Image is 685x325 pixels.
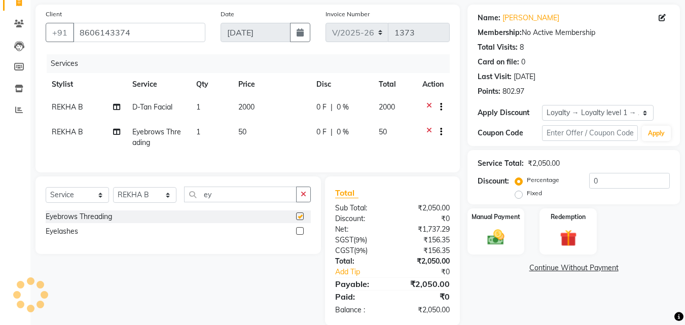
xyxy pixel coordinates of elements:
[392,235,457,245] div: ₹156.35
[328,245,392,256] div: ( )
[521,57,525,67] div: 0
[328,224,392,235] div: Net:
[52,102,83,112] span: REKHA B
[379,102,395,112] span: 2000
[238,102,255,112] span: 2000
[337,127,349,137] span: 0 %
[555,228,582,248] img: _gift.svg
[392,245,457,256] div: ₹156.35
[328,267,403,277] a: Add Tip
[478,107,542,118] div: Apply Discount
[316,102,327,113] span: 0 F
[184,187,297,202] input: Search or Scan
[392,291,457,303] div: ₹0
[196,127,200,136] span: 1
[132,102,172,112] span: D-Tan Facial
[478,57,519,67] div: Card on file:
[404,267,458,277] div: ₹0
[328,291,392,303] div: Paid:
[478,176,509,187] div: Discount:
[478,42,518,53] div: Total Visits:
[46,226,78,237] div: Eyelashes
[328,256,392,267] div: Total:
[472,212,520,222] label: Manual Payment
[335,235,353,244] span: SGST
[328,305,392,315] div: Balance :
[310,73,373,96] th: Disc
[478,71,512,82] div: Last Visit:
[316,127,327,137] span: 0 F
[528,158,560,169] div: ₹2,050.00
[502,86,524,97] div: 802.97
[126,73,190,96] th: Service
[379,127,387,136] span: 50
[642,126,671,141] button: Apply
[46,10,62,19] label: Client
[392,213,457,224] div: ₹0
[520,42,524,53] div: 8
[392,305,457,315] div: ₹2,050.00
[326,10,370,19] label: Invoice Number
[337,102,349,113] span: 0 %
[46,23,74,42] button: +91
[542,125,638,141] input: Enter Offer / Coupon Code
[527,175,559,185] label: Percentage
[221,10,234,19] label: Date
[478,128,542,138] div: Coupon Code
[478,27,670,38] div: No Active Membership
[527,189,542,198] label: Fixed
[190,73,232,96] th: Qty
[355,236,365,244] span: 9%
[392,224,457,235] div: ₹1,737.29
[392,203,457,213] div: ₹2,050.00
[328,235,392,245] div: ( )
[238,127,246,136] span: 50
[328,203,392,213] div: Sub Total:
[392,278,457,290] div: ₹2,050.00
[328,213,392,224] div: Discount:
[478,13,500,23] div: Name:
[331,102,333,113] span: |
[132,127,181,147] span: Eyebrows Threading
[514,71,535,82] div: [DATE]
[373,73,417,96] th: Total
[232,73,310,96] th: Price
[52,127,83,136] span: REKHA B
[551,212,586,222] label: Redemption
[46,211,112,222] div: Eyebrows Threading
[73,23,205,42] input: Search by Name/Mobile/Email/Code
[335,246,354,255] span: CGST
[478,86,500,97] div: Points:
[46,73,126,96] th: Stylist
[470,263,678,273] a: Continue Without Payment
[356,246,366,255] span: 9%
[331,127,333,137] span: |
[482,228,510,247] img: _cash.svg
[196,102,200,112] span: 1
[478,27,522,38] div: Membership:
[328,278,392,290] div: Payable:
[47,54,457,73] div: Services
[478,158,524,169] div: Service Total:
[335,188,358,198] span: Total
[392,256,457,267] div: ₹2,050.00
[502,13,559,23] a: [PERSON_NAME]
[416,73,450,96] th: Action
